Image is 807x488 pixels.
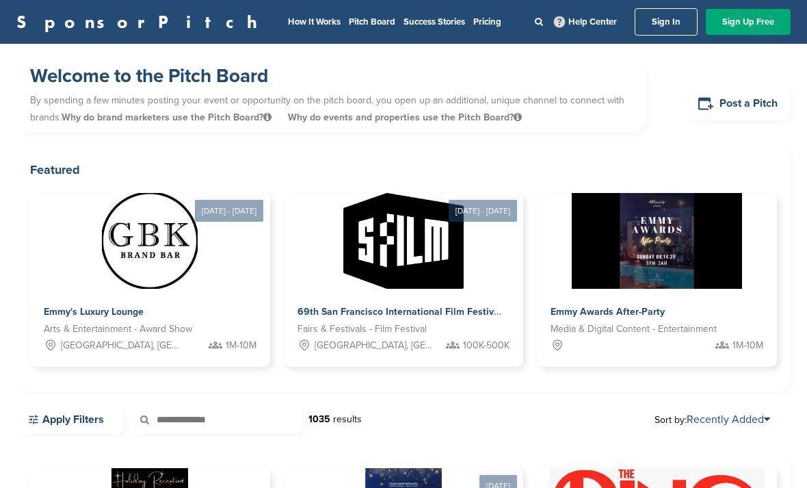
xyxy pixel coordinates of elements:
img: Sponsorpitch & [102,193,198,289]
span: Arts & Entertainment - Award Show [44,322,192,337]
a: Sponsorpitch & Emmy Awards After-Party Media & Digital Content - Entertainment 1M-10M [537,193,777,367]
span: Emmy's Luxury Lounge [44,306,144,318]
h1: Welcome to the Pitch Board [30,64,632,88]
img: Sponsorpitch & [572,193,742,289]
a: Pricing [473,16,501,27]
span: Media & Digital Content - Entertainment [551,322,717,337]
div: [DATE] - [DATE] [195,200,263,222]
span: Sort by: [654,414,770,425]
span: [GEOGRAPHIC_DATA], [GEOGRAPHIC_DATA] [315,338,436,353]
span: 69th San Francisco International Film Festival [297,306,502,318]
a: SponsorPitch [16,13,266,31]
span: Fairs & Festivals - Film Festival [297,322,427,337]
span: 1M-10M [732,338,763,353]
div: [DATE] - [DATE] [449,200,517,222]
span: 100K-500K [463,338,510,353]
a: Apply Filters [16,405,124,434]
p: By spending a few minutes posting your event or opportunity on the pitch board, you open up an ad... [30,88,632,129]
span: 1M-10M [226,338,256,353]
a: [DATE] - [DATE] Sponsorpitch & 69th San Francisco International Film Festival Fairs & Festivals -... [284,171,524,367]
a: Sign In [635,8,698,36]
span: Emmy Awards After-Party [551,306,665,318]
a: How It Works [288,16,341,27]
a: Recently Added [687,413,770,426]
span: results [333,413,362,425]
strong: 1035 [308,413,330,425]
a: [DATE] - [DATE] Sponsorpitch & Emmy's Luxury Lounge Arts & Entertainment - Award Show [GEOGRAPHIC... [30,171,270,367]
span: Why do brand marketers use the Pitch Board? [62,112,274,123]
a: Post a Pitch [687,87,791,120]
a: Pitch Board [349,16,395,27]
a: Success Stories [403,16,465,27]
h2: Featured [30,160,777,179]
span: Why do events and properties use the Pitch Board? [288,112,522,123]
img: Sponsorpitch & [343,193,463,289]
a: Sign Up Free [706,9,791,35]
span: [GEOGRAPHIC_DATA], [GEOGRAPHIC_DATA] [61,338,182,353]
a: Help Center [551,14,620,30]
